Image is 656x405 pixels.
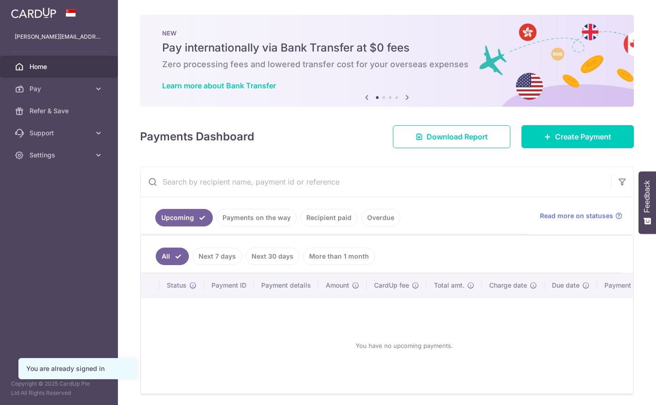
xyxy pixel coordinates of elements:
img: CardUp [11,7,56,18]
span: Pay [29,84,90,93]
a: Next 30 days [246,248,299,265]
span: Download Report [427,131,488,142]
a: Recipient paid [300,209,357,226]
span: Status [167,281,187,290]
h4: Payments Dashboard [140,128,254,145]
a: Overdue [361,209,400,226]
a: More than 1 month [303,248,375,265]
span: Feedback [643,180,651,213]
a: Payments on the way [217,209,297,226]
a: Next 7 days [193,248,242,265]
button: Feedback - Show survey [638,171,656,234]
a: Upcoming [155,209,213,226]
span: Charge date [489,281,527,290]
span: Support [29,128,90,138]
a: Read more on statuses [540,211,622,220]
span: Due date [552,281,580,290]
div: You are already signed in [26,364,129,373]
span: CardUp fee [374,281,409,290]
span: Create Payment [555,131,611,142]
p: NEW [162,29,612,37]
img: Bank transfer banner [140,15,634,107]
p: [PERSON_NAME][EMAIL_ADDRESS][DOMAIN_NAME] [15,32,103,41]
h5: Pay internationally via Bank Transfer at $0 fees [162,40,612,55]
span: Total amt. [434,281,464,290]
span: Refer & Save [29,106,90,116]
a: Create Payment [521,125,634,148]
span: Home [29,62,90,71]
a: Learn more about Bank Transfer [162,81,276,90]
h6: Zero processing fees and lowered transfer cost for your overseas expenses [162,59,612,70]
th: Payment ID [204,273,254,297]
th: Payment details [254,273,318,297]
span: Amount [326,281,349,290]
div: You have no upcoming payments. [152,305,656,386]
input: Search by recipient name, payment id or reference [141,167,611,197]
span: Settings [29,150,90,160]
span: Read more on statuses [540,211,613,220]
a: All [156,248,189,265]
a: Download Report [393,125,510,148]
